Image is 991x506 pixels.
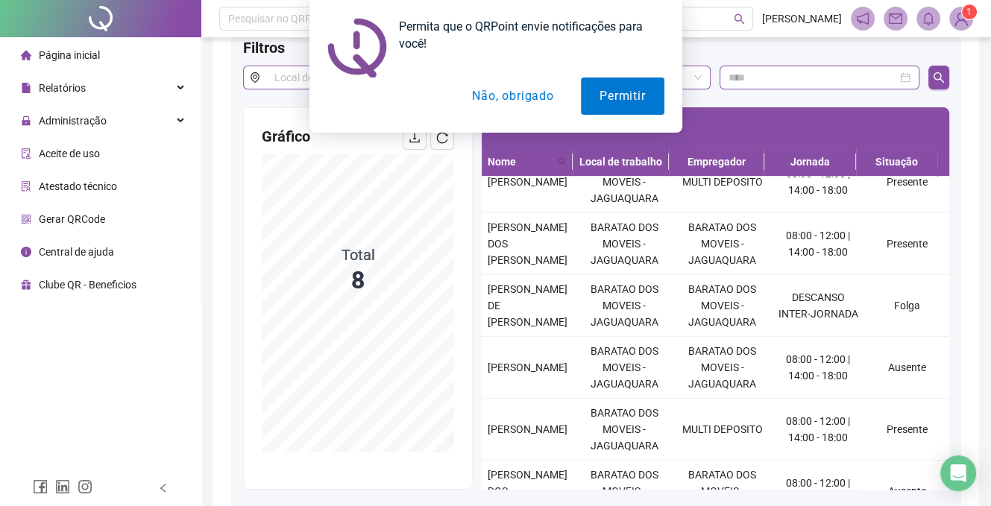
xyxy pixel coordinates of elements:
td: BARATAO DOS MOVEIS - JAGUAQUARA [673,275,772,337]
span: gift [21,279,31,290]
img: notification icon [327,18,387,78]
td: BARATAO DOS MOVEIS - JAGUAQUARA [575,399,673,461]
td: BARATAO DOS MOVEIS - JAGUAQUARA [575,337,673,399]
td: Presente [865,399,949,461]
td: Folga [865,275,949,337]
span: [PERSON_NAME] [488,423,567,435]
span: facebook [33,479,48,494]
span: Aceite de uso [39,148,100,159]
span: linkedin [55,479,70,494]
span: Gráfico [262,127,310,145]
td: 08:00 - 12:00 | 14:00 - 18:00 [772,337,865,399]
span: download [409,132,421,144]
div: Open Intercom Messenger [940,455,976,491]
span: left [158,483,169,493]
span: [PERSON_NAME] [488,176,567,188]
span: qrcode [21,214,31,224]
span: Central de ajuda [39,246,114,258]
th: Situação [856,148,938,177]
span: solution [21,181,31,192]
th: Empregador [669,148,765,177]
td: DESCANSO INTER-JORNADA [772,275,865,337]
span: reload [436,132,448,144]
span: audit [21,148,31,159]
span: [PERSON_NAME] [488,361,567,373]
span: Atestado técnico [39,180,117,192]
span: Clube QR - Beneficios [39,279,136,291]
td: Ausente [865,337,949,399]
td: 08:00 - 12:00 | 14:00 - 18:00 [772,399,865,461]
div: Permita que o QRPoint envie notificações para você! [387,18,664,52]
td: Presente [865,151,949,213]
td: 08:00 - 12:00 | 14:00 - 18:00 [772,213,865,275]
span: search [555,151,570,173]
th: Local de trabalho [573,148,669,177]
span: info-circle [21,247,31,257]
th: Jornada [764,148,855,177]
td: BARATAO DOS MOVEIS - JAGUAQUARA [575,275,673,337]
td: MULTI DEPOSITO [673,151,772,213]
span: [PERSON_NAME] DE [PERSON_NAME] [488,283,567,328]
span: Gerar QRCode [39,213,105,225]
td: BARATAO DOS MOVEIS - JAGUAQUARA [673,337,772,399]
td: 08:00 - 12:00 | 14:00 - 18:00 [772,151,865,213]
button: Não, obrigado [453,78,572,115]
span: [PERSON_NAME] DOS [PERSON_NAME] [488,221,567,266]
span: search [558,157,567,166]
td: Presente [865,213,949,275]
span: Nome [488,154,552,170]
td: BARATAO DOS MOVEIS - JAGUAQUARA [575,151,673,213]
td: MULTI DEPOSITO [673,399,772,461]
td: BARATAO DOS MOVEIS - JAGUAQUARA [673,213,772,275]
span: instagram [78,479,92,494]
td: BARATAO DOS MOVEIS - JAGUAQUARA [575,213,673,275]
button: Permitir [581,78,664,115]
